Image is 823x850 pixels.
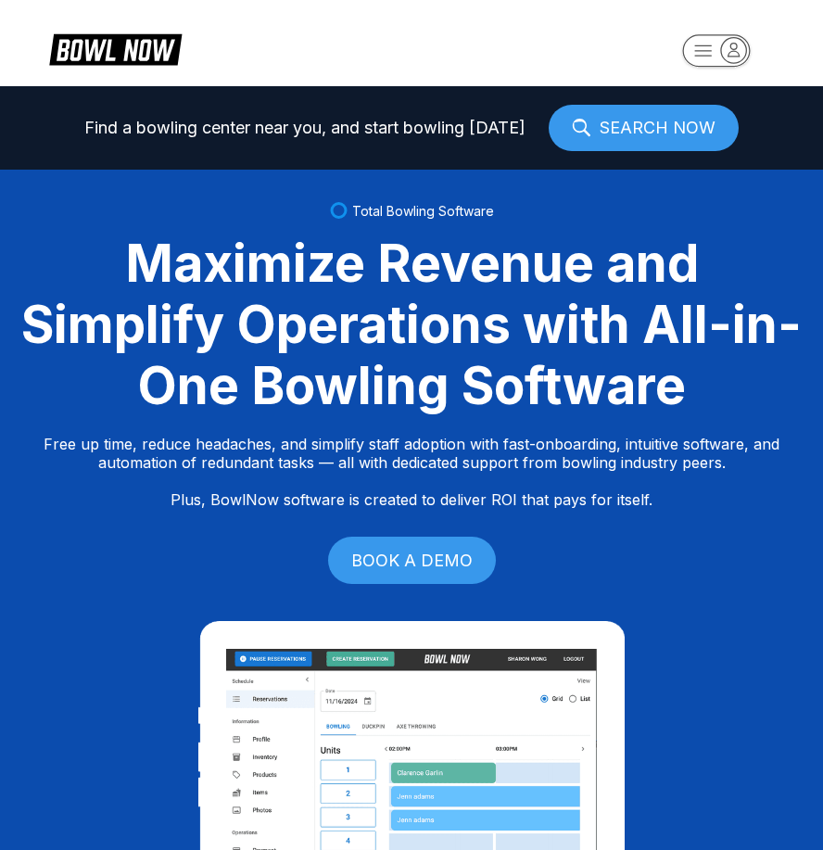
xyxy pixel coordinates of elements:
a: SEARCH NOW [549,105,739,151]
a: BOOK A DEMO [328,537,496,584]
span: Find a bowling center near you, and start bowling [DATE] [84,119,525,137]
span: Total Bowling Software [352,203,494,219]
div: Maximize Revenue and Simplify Operations with All-in-One Bowling Software [19,233,804,416]
p: Free up time, reduce headaches, and simplify staff adoption with fast-onboarding, intuitive softw... [44,435,779,509]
